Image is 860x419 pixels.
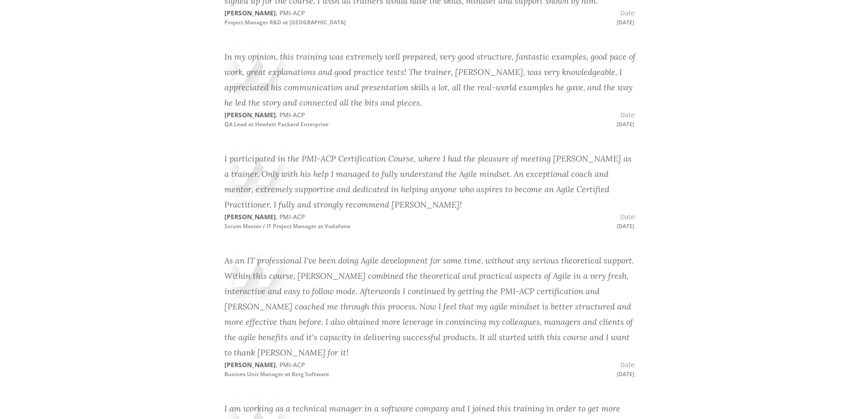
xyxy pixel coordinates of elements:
[617,120,636,128] span: [DATE]
[430,111,636,129] p: Date:
[224,370,329,378] small: Busines Unit Manager at Berg Software
[276,360,305,369] span: , PMI-ACP
[224,212,430,230] p: [PERSON_NAME]
[617,18,636,26] span: [DATE]
[224,9,430,27] p: [PERSON_NAME]
[224,222,350,230] small: Scrum Master / IT Project Manager at Vodafone
[430,9,636,27] p: Date:
[430,212,636,230] p: Date:
[224,18,346,26] small: Project Manager R&D at [GEOGRAPHIC_DATA]
[276,111,305,119] span: , PMI-ACP
[224,253,636,360] div: As an IT professional I've been doing Agile development for some time, without any serious theore...
[224,120,329,128] small: QA Lead at Hewlett Packard Enterprise
[276,212,305,221] span: , PMI-ACP
[276,9,305,17] span: , PMI-ACP
[224,49,636,111] div: In my opinion, this training was extremely well prepared, very good structure, fantastic examples...
[224,111,430,129] p: [PERSON_NAME]
[224,151,636,212] div: I participated in the PMI-ACP Certification Course, where I had the pleasure of meeting [PERSON_N...
[617,222,636,230] span: [DATE]
[224,360,430,378] p: [PERSON_NAME]
[617,370,636,378] span: [DATE]
[430,360,636,378] p: Date:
